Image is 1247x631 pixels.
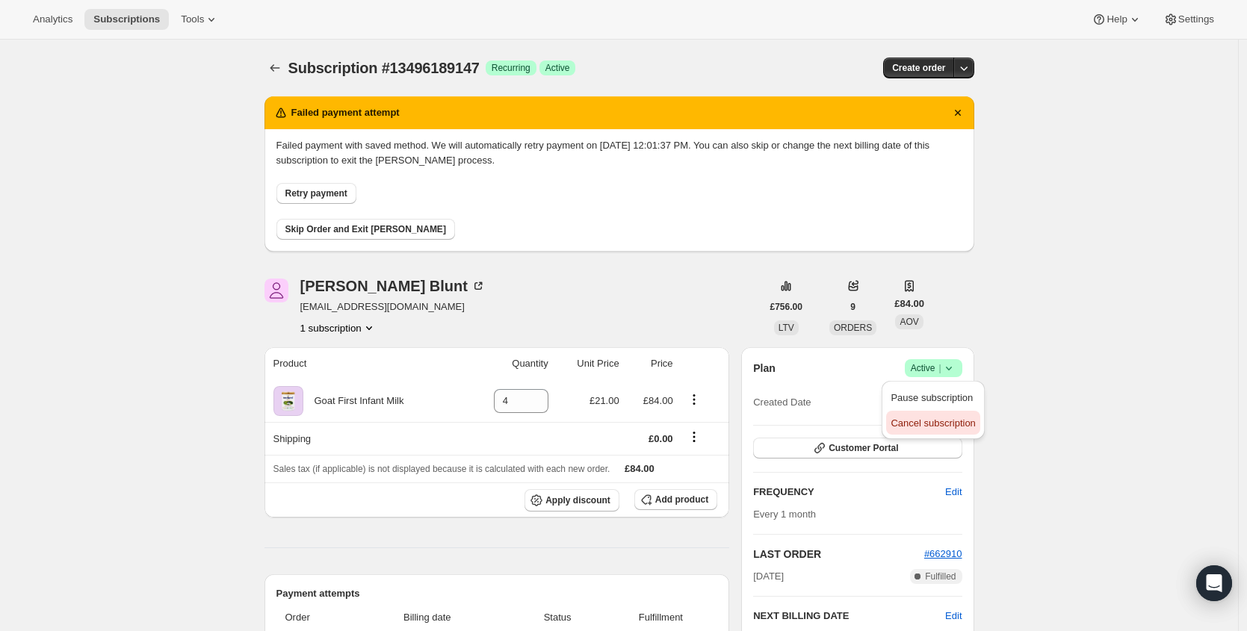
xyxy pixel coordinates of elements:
[93,13,160,25] span: Subscriptions
[545,494,610,506] span: Apply discount
[770,301,802,313] span: £756.00
[465,347,553,380] th: Quantity
[753,547,924,562] h2: LAST ORDER
[276,183,356,204] button: Retry payment
[829,442,898,454] span: Customer Portal
[84,9,169,30] button: Subscriptions
[285,187,347,199] span: Retry payment
[353,610,502,625] span: Billing date
[682,391,706,408] button: Product actions
[761,296,811,317] button: £756.00
[613,610,709,625] span: Fulfillment
[291,105,400,120] h2: Failed payment attempt
[925,571,956,582] span: Fulfilled
[276,219,455,240] button: Skip Order and Exit [PERSON_NAME]
[300,299,486,314] span: [EMAIL_ADDRESS][DOMAIN_NAME]
[1107,13,1127,25] span: Help
[545,62,570,74] span: Active
[511,610,604,625] span: Status
[753,438,962,459] button: Customer Portal
[285,223,446,235] span: Skip Order and Exit [PERSON_NAME]
[273,464,610,474] span: Sales tax (if applicable) is not displayed because it is calculated with each new order.
[891,392,973,403] span: Pause subscription
[172,9,228,30] button: Tools
[936,480,971,504] button: Edit
[634,489,717,510] button: Add product
[625,463,655,474] span: £84.00
[945,609,962,624] button: Edit
[300,279,486,293] div: [PERSON_NAME] Blunt
[883,57,954,78] button: Create order
[288,60,480,76] span: Subscription #13496189147
[779,323,794,333] span: LTV
[841,296,864,317] button: 9
[900,317,918,327] span: AOV
[924,548,962,559] a: #662910
[590,395,619,406] span: £21.00
[276,138,962,168] p: Failed payment with saved method. We will automatically retry payment on [DATE] 12:01:37 PM. You ...
[682,429,706,445] button: Shipping actions
[649,433,673,444] span: £0.00
[924,547,962,562] button: #662910
[33,13,72,25] span: Analytics
[894,296,924,311] span: £84.00
[264,279,288,302] span: Freddie Blunt
[753,609,945,624] h2: NEXT BILLING DATE
[945,485,962,500] span: Edit
[1154,9,1223,30] button: Settings
[886,411,980,435] button: Cancel subscription
[24,9,81,30] button: Analytics
[1178,13,1214,25] span: Settings
[753,395,811,410] span: Created Date
[938,362,941,374] span: |
[753,361,776,376] h2: Plan
[850,301,855,313] span: 9
[264,57,285,78] button: Subscriptions
[947,102,968,123] button: Dismiss notification
[624,347,678,380] th: Price
[886,385,980,409] button: Pause subscription
[300,320,377,335] button: Product actions
[553,347,624,380] th: Unit Price
[911,361,956,376] span: Active
[264,347,465,380] th: Product
[492,62,530,74] span: Recurring
[753,569,784,584] span: [DATE]
[181,13,204,25] span: Tools
[643,395,673,406] span: £84.00
[276,586,718,601] h2: Payment attempts
[264,422,465,455] th: Shipping
[273,386,303,416] img: product img
[303,394,404,408] div: Goat First Infant Milk
[834,323,872,333] span: ORDERS
[891,417,975,429] span: Cancel subscription
[753,485,945,500] h2: FREQUENCY
[655,494,708,506] span: Add product
[1083,9,1151,30] button: Help
[1196,565,1232,601] div: Open Intercom Messenger
[753,509,816,520] span: Every 1 month
[892,62,945,74] span: Create order
[525,489,619,512] button: Apply discount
